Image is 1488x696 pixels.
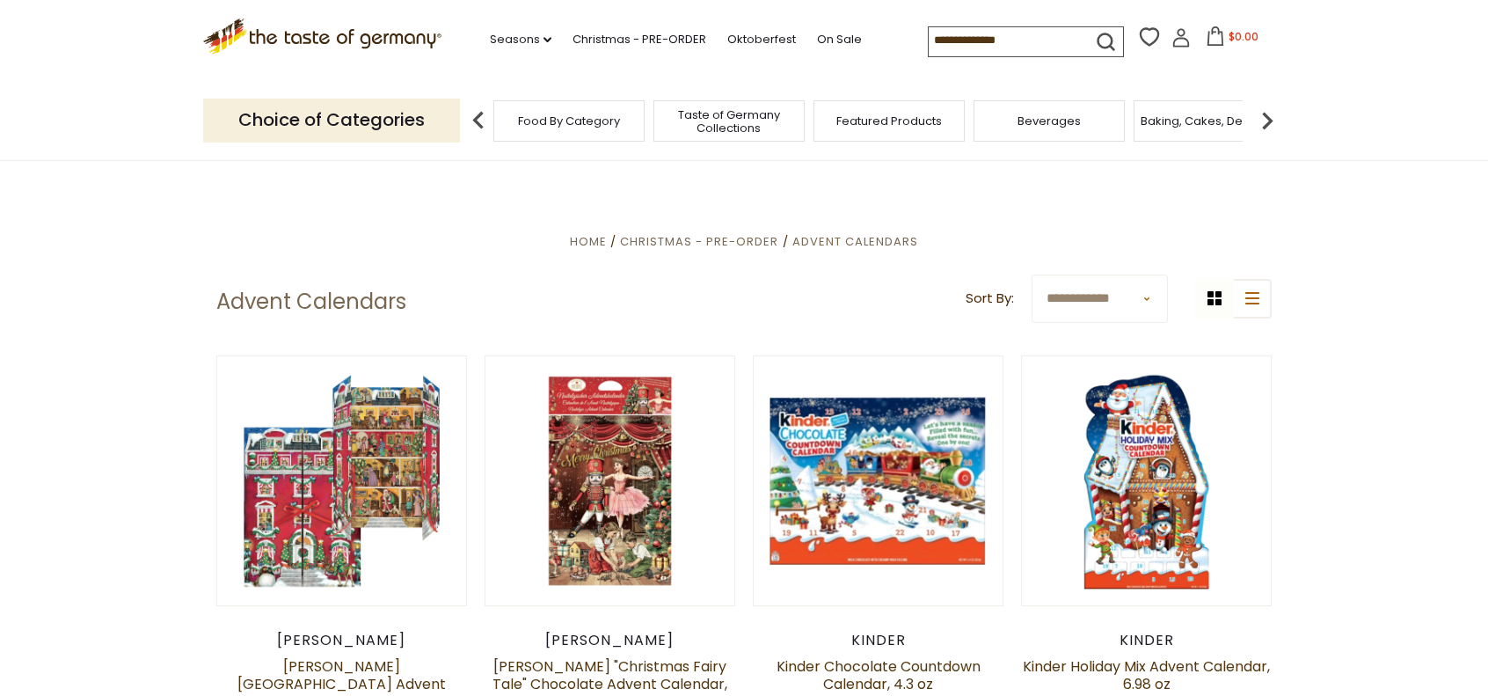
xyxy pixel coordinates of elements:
a: Food By Category [518,114,620,128]
h1: Advent Calendars [216,289,406,315]
img: Kinder Chocolate Countdown Calendar, 4.3 oz [754,356,1003,605]
a: Advent Calendars [792,233,918,250]
a: Taste of Germany Collections [659,108,799,135]
img: Heidel "Christmas Fairy Tale" Chocolate Advent Calendar, 2.6 oz [485,356,734,605]
a: Kinder Chocolate Countdown Calendar, 4.3 oz [777,656,981,694]
div: [PERSON_NAME] [216,632,467,649]
a: On Sale [817,30,862,49]
div: Kinder [753,632,1003,649]
img: next arrow [1250,103,1285,138]
label: Sort By: [966,288,1014,310]
div: Kinder [1021,632,1272,649]
p: Choice of Categories [203,99,460,142]
a: Christmas - PRE-ORDER [620,233,778,250]
a: Christmas - PRE-ORDER [573,30,706,49]
a: Seasons [490,30,551,49]
a: Oktoberfest [727,30,796,49]
button: $0.00 [1194,26,1269,53]
span: $0.00 [1229,29,1258,44]
div: [PERSON_NAME] [485,632,735,649]
img: previous arrow [461,103,496,138]
a: Beverages [1018,114,1081,128]
a: Featured Products [836,114,942,128]
a: Kinder Holiday Mix Advent Calendar, 6.98 oz [1023,656,1270,694]
img: Windel Manor House Advent Calendar, 2.6 oz [217,356,466,605]
img: Kinder Holiday Mix Advent Calendar, 6.98 oz [1022,356,1271,605]
a: Home [570,233,607,250]
a: Baking, Cakes, Desserts [1141,114,1277,128]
